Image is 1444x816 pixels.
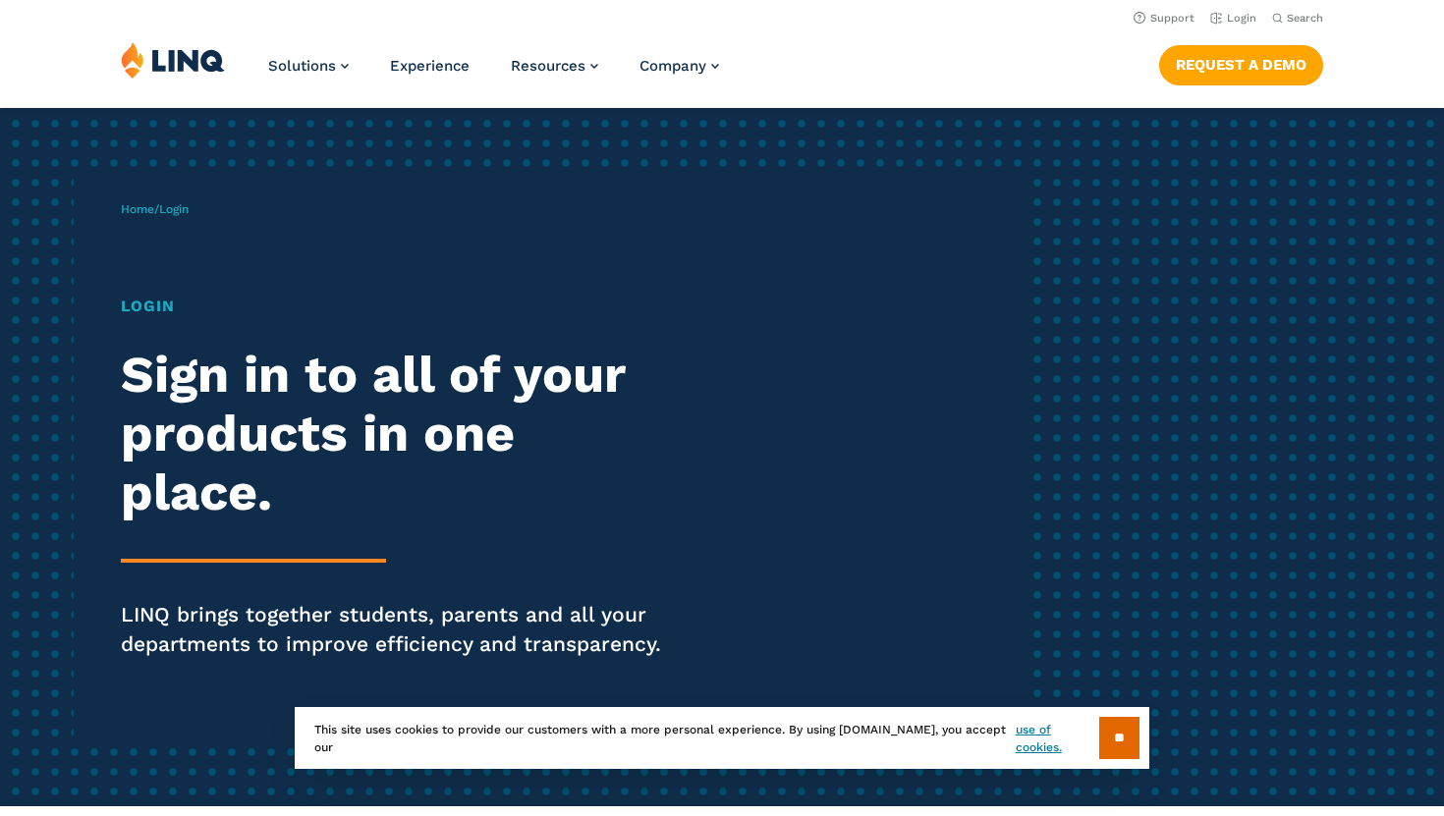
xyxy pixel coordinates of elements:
[1272,11,1323,26] button: Open Search Bar
[121,600,677,659] p: LINQ brings together students, parents and all your departments to improve efficiency and transpa...
[121,295,677,318] h1: Login
[1210,12,1256,25] a: Login
[268,57,349,75] a: Solutions
[1016,721,1099,756] a: use of cookies.
[511,57,585,75] span: Resources
[121,202,154,216] a: Home
[159,202,189,216] span: Login
[268,57,336,75] span: Solutions
[121,41,225,79] img: LINQ | K‑12 Software
[1159,45,1323,84] a: Request a Demo
[268,41,719,106] nav: Primary Navigation
[1134,12,1194,25] a: Support
[121,346,677,521] h2: Sign in to all of your products in one place.
[121,202,189,216] span: /
[295,707,1149,769] div: This site uses cookies to provide our customers with a more personal experience. By using [DOMAIN...
[639,57,719,75] a: Company
[390,57,470,75] a: Experience
[1159,41,1323,84] nav: Button Navigation
[511,57,598,75] a: Resources
[1287,12,1323,25] span: Search
[639,57,706,75] span: Company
